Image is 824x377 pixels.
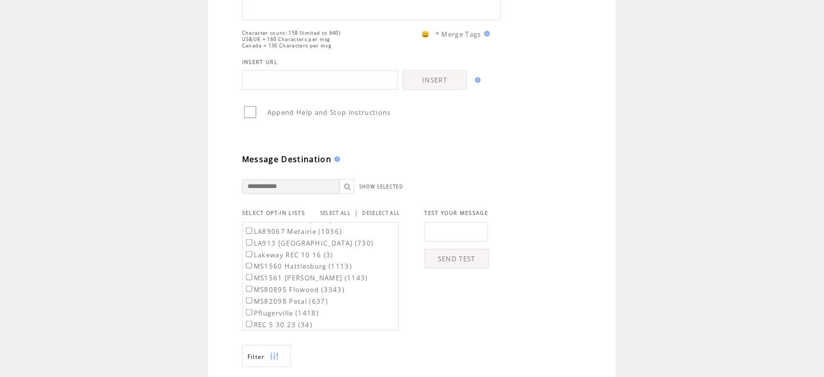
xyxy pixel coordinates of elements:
[242,209,305,216] span: SELECT OPT-IN LISTS
[244,251,333,259] label: Lakeway REC 10 16 (3)
[246,251,252,257] input: Lakeway REC 10 16 (3)
[246,297,252,304] input: MS82098 Petal (637)
[320,210,350,216] a: SELECT ALL
[268,108,391,117] span: Append Help and Stop instructions
[247,353,265,361] span: Show filters
[242,154,331,165] span: Message Destination
[244,262,352,271] label: MS1560 Hattiesburg (1113)
[331,156,340,162] img: help.gif
[481,31,490,37] img: help.gif
[246,274,252,280] input: MS1561 [PERSON_NAME] (1143)
[403,70,467,90] a: INSERT
[244,227,342,236] label: LA89067 Metairie (1036)
[246,286,252,292] input: MS80895 Flowood (3343)
[270,346,279,368] img: filters.png
[244,297,328,306] label: MS82098 Petal (637)
[354,209,358,217] span: |
[242,345,291,367] a: Filter
[246,309,252,315] input: Pflugerville (1418)
[246,239,252,246] input: LA913 [GEOGRAPHIC_DATA] (730)
[422,30,431,39] span: 😀
[435,30,481,39] span: * Merge Tags
[246,263,252,269] input: MS1560 Hattiesburg (1113)
[425,209,489,216] span: TEST YOUR MESSAGE
[244,239,374,248] label: LA913 [GEOGRAPHIC_DATA] (730)
[242,59,278,65] span: INSERT URL
[359,184,403,190] a: SHOW SELECTED
[363,210,400,216] a: DESELECT ALL
[244,273,368,282] label: MS1561 [PERSON_NAME] (1143)
[246,321,252,327] input: REC 5 30 23 (34)
[425,249,489,269] a: SEND TEST
[242,36,330,42] span: US&UK = 160 Characters per msg
[246,228,252,234] input: LA89067 Metairie (1036)
[244,320,312,329] label: REC 5 30 23 (34)
[244,285,345,294] label: MS80895 Flowood (3343)
[472,77,481,83] img: help.gif
[242,30,341,36] span: Character count: 158 (limited to 640)
[242,42,331,49] span: Canada = 136 Characters per msg
[244,309,319,317] label: Pflugerville (1418)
